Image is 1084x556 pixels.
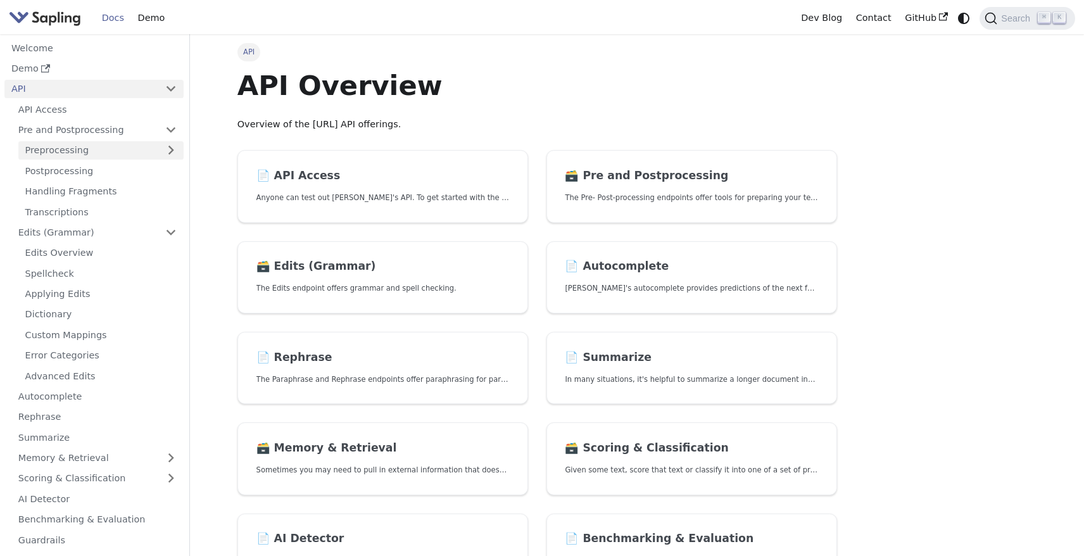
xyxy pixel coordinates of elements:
a: Custom Mappings [18,325,184,344]
p: The Pre- Post-processing endpoints offer tools for preparing your text data for ingestation as we... [565,192,817,204]
a: Contact [849,8,898,28]
a: 📄️ Autocomplete[PERSON_NAME]'s autocomplete provides predictions of the next few characters or words [546,241,837,314]
p: Sometimes you may need to pull in external information that doesn't fit in the context size of an... [256,464,509,476]
a: 🗃️ Pre and PostprocessingThe Pre- Post-processing endpoints offer tools for preparing your text d... [546,150,837,223]
a: Demo [4,60,184,78]
span: Search [997,13,1038,23]
a: API [4,80,158,98]
kbd: ⌘ [1038,12,1050,23]
p: The Paraphrase and Rephrase endpoints offer paraphrasing for particular styles. [256,374,509,386]
span: API [237,43,261,61]
a: 📄️ RephraseThe Paraphrase and Rephrase endpoints offer paraphrasing for particular styles. [237,332,528,405]
a: 🗃️ Edits (Grammar)The Edits endpoint offers grammar and spell checking. [237,241,528,314]
h2: API Access [256,169,509,183]
h1: API Overview [237,68,837,103]
h2: Autocomplete [565,260,817,274]
a: Summarize [11,428,184,446]
a: Postprocessing [18,161,184,180]
a: 📄️ SummarizeIn many situations, it's helpful to summarize a longer document into a shorter, more ... [546,332,837,405]
a: Memory & Retrieval [11,449,184,467]
a: Guardrails [11,531,184,549]
a: Scoring & Classification [11,469,184,488]
a: AI Detector [11,490,184,508]
a: Rephrase [11,408,184,426]
p: Overview of the [URL] API offerings. [237,117,837,132]
a: Edits (Grammar) [11,224,184,242]
a: Autocomplete [11,388,184,406]
a: Docs [95,8,131,28]
a: 🗃️ Scoring & ClassificationGiven some text, score that text or classify it into one of a set of p... [546,422,837,495]
button: Search (Command+K) [980,7,1075,30]
h2: Edits (Grammar) [256,260,509,274]
nav: Breadcrumbs [237,43,837,61]
h2: Summarize [565,351,817,365]
img: Sapling.ai [9,9,81,27]
a: Handling Fragments [18,182,184,201]
a: Demo [131,8,172,28]
a: Dictionary [18,305,184,324]
a: 🗃️ Memory & RetrievalSometimes you may need to pull in external information that doesn't fit in t... [237,422,528,495]
a: Preprocessing [18,141,184,160]
a: Sapling.ai [9,9,85,27]
kbd: K [1053,12,1066,23]
h2: Rephrase [256,351,509,365]
button: Switch between dark and light mode (currently system mode) [955,9,973,27]
p: Sapling's autocomplete provides predictions of the next few characters or words [565,282,817,294]
p: In many situations, it's helpful to summarize a longer document into a shorter, more easily diges... [565,374,817,386]
a: Transcriptions [18,203,184,221]
a: Edits Overview [18,244,184,262]
a: Error Categories [18,346,184,365]
a: Advanced Edits [18,367,184,385]
a: API Access [11,100,184,118]
h2: Scoring & Classification [565,441,817,455]
p: The Edits endpoint offers grammar and spell checking. [256,282,509,294]
a: Spellcheck [18,264,184,282]
h2: AI Detector [256,532,509,546]
p: Anyone can test out Sapling's API. To get started with the API, simply: [256,192,509,204]
h2: Pre and Postprocessing [565,169,817,183]
a: 📄️ API AccessAnyone can test out [PERSON_NAME]'s API. To get started with the API, simply: [237,150,528,223]
a: Welcome [4,39,184,57]
h2: Benchmarking & Evaluation [565,532,817,546]
button: Collapse sidebar category 'API' [158,80,184,98]
p: Given some text, score that text or classify it into one of a set of pre-specified categories. [565,464,817,476]
a: GitHub [898,8,954,28]
a: Pre and Postprocessing [11,121,184,139]
a: Applying Edits [18,285,184,303]
a: Dev Blog [794,8,848,28]
a: Benchmarking & Evaluation [11,510,184,529]
h2: Memory & Retrieval [256,441,509,455]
